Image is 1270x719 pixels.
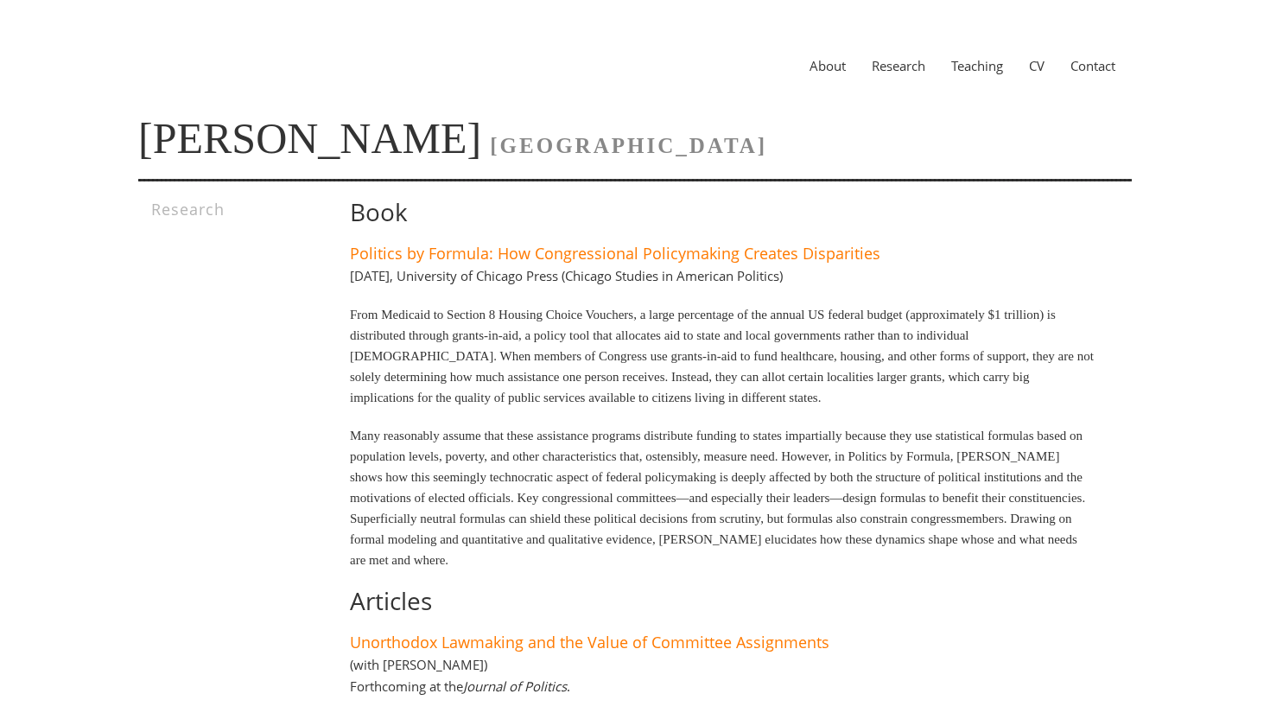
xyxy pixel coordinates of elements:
[350,425,1095,570] p: Many reasonably assume that these assistance programs distribute funding to states impartially be...
[1057,57,1128,74] a: Contact
[490,134,767,157] span: [GEOGRAPHIC_DATA]
[350,199,1095,226] h1: Book
[350,243,880,264] a: Politics by Formula: How Congressional Policymaking Creates Disparities
[350,588,1095,614] h1: Articles
[151,199,301,220] h3: Research
[1016,57,1057,74] a: CV
[859,57,938,74] a: Research
[938,57,1016,74] a: Teaching
[350,632,829,652] a: Unorthodox Lawmaking and the Value of Committee Assignments
[797,57,859,74] a: About
[350,304,1095,408] p: From Medicaid to Section 8 Housing Choice Vouchers, a large percentage of the annual US federal b...
[350,656,570,695] h4: (with [PERSON_NAME]) Forthcoming at the .
[463,678,567,695] i: Journal of Politics
[350,267,783,284] h4: [DATE], University of Chicago Press (Chicago Studies in American Politics)
[138,114,481,162] a: [PERSON_NAME]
